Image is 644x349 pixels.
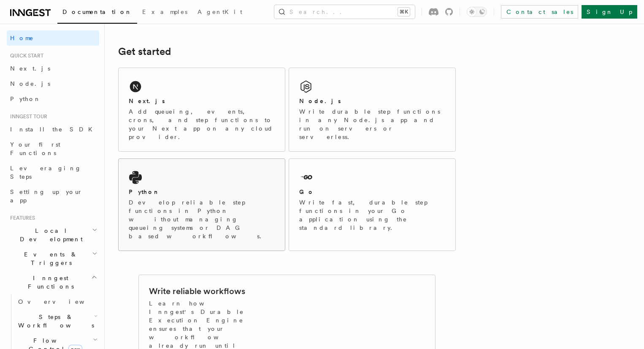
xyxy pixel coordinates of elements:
[10,165,81,180] span: Leveraging Steps
[129,107,275,141] p: Add queueing, events, crons, and step functions to your Next app on any cloud provider.
[10,80,50,87] span: Node.js
[7,30,99,46] a: Home
[10,126,97,133] span: Install the SDK
[7,122,99,137] a: Install the SDK
[142,8,187,15] span: Examples
[10,34,34,42] span: Home
[10,65,50,72] span: Next.js
[15,294,99,309] a: Overview
[7,76,99,91] a: Node.js
[299,97,341,105] h2: Node.js
[274,5,415,19] button: Search...⌘K
[129,188,160,196] h2: Python
[7,215,35,221] span: Features
[62,8,132,15] span: Documentation
[289,68,456,152] a: Node.jsWrite durable step functions in any Node.js app and run on servers or serverless.
[7,247,99,270] button: Events & Triggers
[501,5,578,19] a: Contact sales
[192,3,247,23] a: AgentKit
[582,5,637,19] a: Sign Up
[7,226,92,243] span: Local Development
[137,3,192,23] a: Examples
[15,309,99,333] button: Steps & Workflows
[118,158,285,251] a: PythonDevelop reliable step functions in Python without managing queueing systems or DAG based wo...
[7,270,99,294] button: Inngest Functions
[118,46,171,57] a: Get started
[7,137,99,161] a: Your first Functions
[129,97,165,105] h2: Next.js
[7,161,99,184] a: Leveraging Steps
[18,298,105,305] span: Overview
[10,141,60,156] span: Your first Functions
[299,107,445,141] p: Write durable step functions in any Node.js app and run on servers or serverless.
[7,52,43,59] span: Quick start
[57,3,137,24] a: Documentation
[7,250,92,267] span: Events & Triggers
[7,184,99,208] a: Setting up your app
[7,274,91,291] span: Inngest Functions
[467,7,487,17] button: Toggle dark mode
[7,61,99,76] a: Next.js
[198,8,242,15] span: AgentKit
[10,188,83,204] span: Setting up your app
[129,198,275,240] p: Develop reliable step functions in Python without managing queueing systems or DAG based workflows.
[118,68,285,152] a: Next.jsAdd queueing, events, crons, and step functions to your Next app on any cloud provider.
[398,8,410,16] kbd: ⌘K
[299,188,314,196] h2: Go
[15,313,94,330] span: Steps & Workflows
[7,91,99,106] a: Python
[289,158,456,251] a: GoWrite fast, durable step functions in your Go application using the standard library.
[299,198,445,232] p: Write fast, durable step functions in your Go application using the standard library.
[10,95,41,102] span: Python
[7,113,47,120] span: Inngest tour
[149,285,245,297] h2: Write reliable workflows
[7,223,99,247] button: Local Development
